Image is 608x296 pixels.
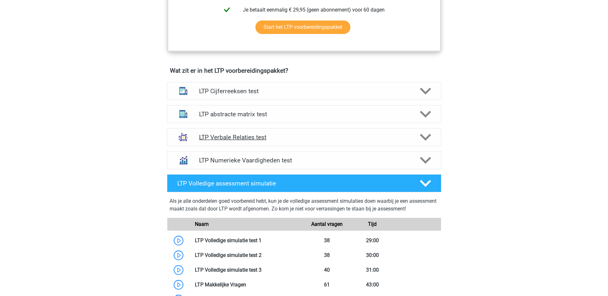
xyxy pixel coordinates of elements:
[190,251,304,259] div: LTP Volledige simulatie test 2
[164,82,444,100] a: cijferreeksen LTP Cijferreeksen test
[190,281,304,289] div: LTP Makkelijke Vragen
[255,21,350,34] a: Start het LTP voorbereidingspakket
[190,220,304,228] div: Naam
[170,197,439,215] div: Als je alle onderdelen goed voorbereid hebt, kun je de volledige assessment simulaties doen waarb...
[190,266,304,274] div: LTP Volledige simulatie test 3
[199,157,409,164] h4: LTP Numerieke Vaardigheden test
[199,134,409,141] h4: LTP Verbale Relaties test
[175,152,192,169] img: numeriek redeneren
[177,180,409,187] h4: LTP Volledige assessment simulatie
[164,128,444,146] a: analogieen LTP Verbale Relaties test
[164,105,444,123] a: abstracte matrices LTP abstracte matrix test
[164,151,444,169] a: numeriek redeneren LTP Numerieke Vaardigheden test
[190,237,304,244] div: LTP Volledige simulatie test 1
[164,174,444,192] a: LTP Volledige assessment simulatie
[175,83,192,99] img: cijferreeksen
[175,106,192,122] img: abstracte matrices
[199,111,409,118] h4: LTP abstracte matrix test
[170,67,438,74] h4: Wat zit er in het LTP voorbereidingspakket?
[199,87,409,95] h4: LTP Cijferreeksen test
[175,129,192,145] img: analogieen
[350,220,395,228] div: Tijd
[304,220,349,228] div: Aantal vragen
